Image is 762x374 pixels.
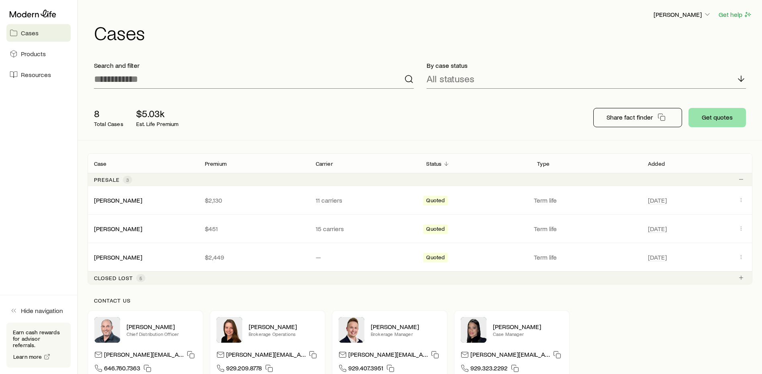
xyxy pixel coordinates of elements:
[371,331,441,337] p: Brokerage Manager
[6,323,71,368] div: Earn cash rewards for advisor referrals.Learn more
[13,354,42,360] span: Learn more
[94,61,414,69] p: Search and filter
[94,297,746,304] p: Contact us
[136,121,179,127] p: Est. Life Premium
[94,275,133,281] p: Closed lost
[426,226,445,234] span: Quoted
[426,254,445,262] span: Quoted
[316,253,414,261] p: —
[226,350,306,361] p: [PERSON_NAME][EMAIL_ADDRESS][DOMAIN_NAME]
[6,24,71,42] a: Cases
[653,10,712,20] button: [PERSON_NAME]
[348,350,428,361] p: [PERSON_NAME][EMAIL_ADDRESS][DOMAIN_NAME]
[126,177,129,183] span: 3
[316,225,414,233] p: 15 carriers
[21,29,39,37] span: Cases
[94,253,142,262] div: [PERSON_NAME]
[534,196,638,204] p: Term life
[534,225,638,233] p: Term life
[493,331,563,337] p: Case Manager
[427,61,746,69] p: By case status
[6,45,71,63] a: Products
[104,350,184,361] p: [PERSON_NAME][EMAIL_ADDRESS][DOMAIN_NAME]
[217,317,242,343] img: Ellen Wall
[654,10,711,18] p: [PERSON_NAME]
[316,196,414,204] p: 11 carriers
[127,323,196,331] p: [PERSON_NAME]
[371,323,441,331] p: [PERSON_NAME]
[461,317,486,343] img: Elana Hasten
[205,225,303,233] p: $451
[648,161,665,167] p: Added
[136,108,179,119] p: $5.03k
[688,108,746,127] button: Get quotes
[205,161,227,167] p: Premium
[94,161,107,167] p: Case
[94,225,142,232] a: [PERSON_NAME]
[21,307,63,315] span: Hide navigation
[205,253,303,261] p: $2,449
[94,317,120,343] img: Dan Pierson
[537,161,550,167] p: Type
[593,108,682,127] button: Share fact finder
[534,253,638,261] p: Term life
[426,161,441,167] p: Status
[94,108,123,119] p: 8
[607,113,653,121] p: Share fact finder
[94,23,752,42] h1: Cases
[493,323,563,331] p: [PERSON_NAME]
[718,10,752,19] button: Get help
[427,73,474,84] p: All statuses
[6,302,71,319] button: Hide navigation
[205,196,303,204] p: $2,130
[88,153,752,285] div: Client cases
[94,196,142,205] div: [PERSON_NAME]
[94,121,123,127] p: Total Cases
[316,161,333,167] p: Carrier
[94,196,142,204] a: [PERSON_NAME]
[21,50,46,58] span: Products
[139,275,142,281] span: 5
[648,253,667,261] span: [DATE]
[249,323,319,331] p: [PERSON_NAME]
[6,66,71,83] a: Resources
[21,71,51,79] span: Resources
[13,329,64,348] p: Earn cash rewards for advisor referrals.
[249,331,319,337] p: Brokerage Operations
[94,253,142,261] a: [PERSON_NAME]
[94,177,120,183] p: Presale
[339,317,364,343] img: Derek Wakefield
[426,197,445,205] span: Quoted
[648,196,667,204] span: [DATE]
[127,331,196,337] p: Chief Distribution Officer
[470,350,550,361] p: [PERSON_NAME][EMAIL_ADDRESS][DOMAIN_NAME]
[648,225,667,233] span: [DATE]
